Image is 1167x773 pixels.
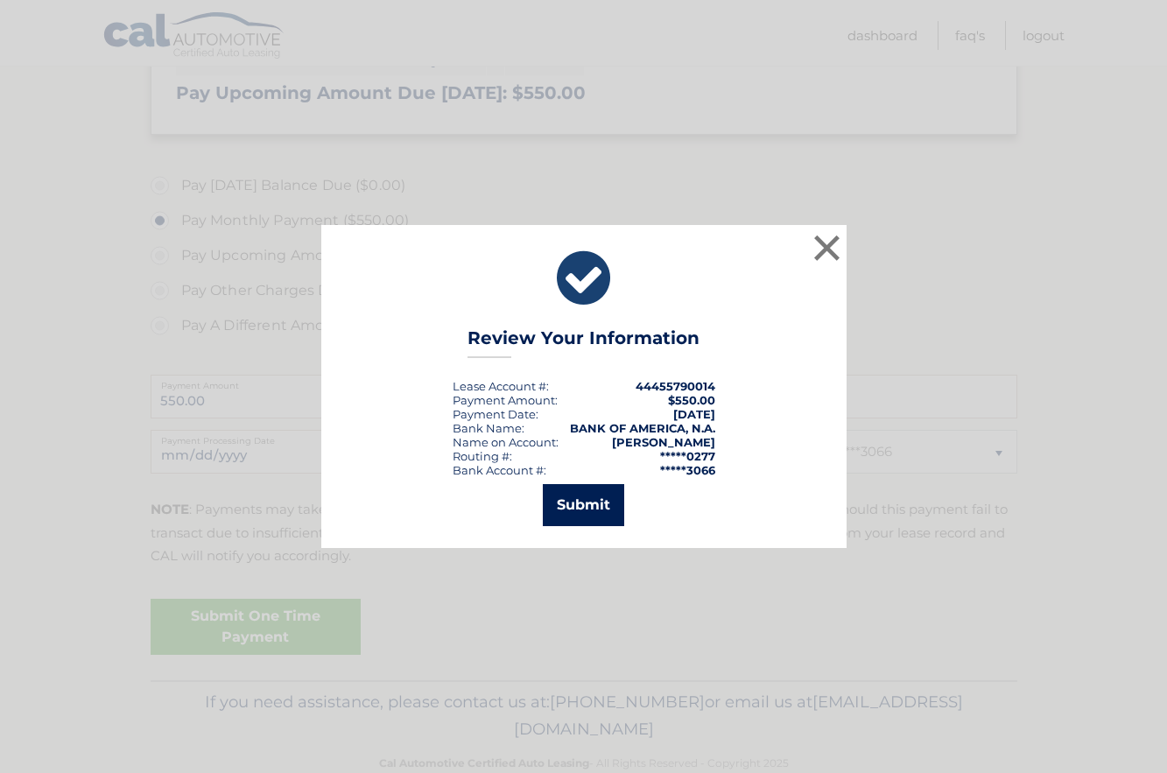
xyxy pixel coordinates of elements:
[453,393,558,407] div: Payment Amount:
[453,407,538,421] div: :
[810,230,845,265] button: ×
[570,421,715,435] strong: BANK OF AMERICA, N.A.
[453,449,512,463] div: Routing #:
[453,463,546,477] div: Bank Account #:
[453,379,549,393] div: Lease Account #:
[673,407,715,421] span: [DATE]
[668,393,715,407] span: $550.00
[612,435,715,449] strong: [PERSON_NAME]
[468,327,699,358] h3: Review Your Information
[453,421,524,435] div: Bank Name:
[453,435,559,449] div: Name on Account:
[543,484,624,526] button: Submit
[636,379,715,393] strong: 44455790014
[453,407,536,421] span: Payment Date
